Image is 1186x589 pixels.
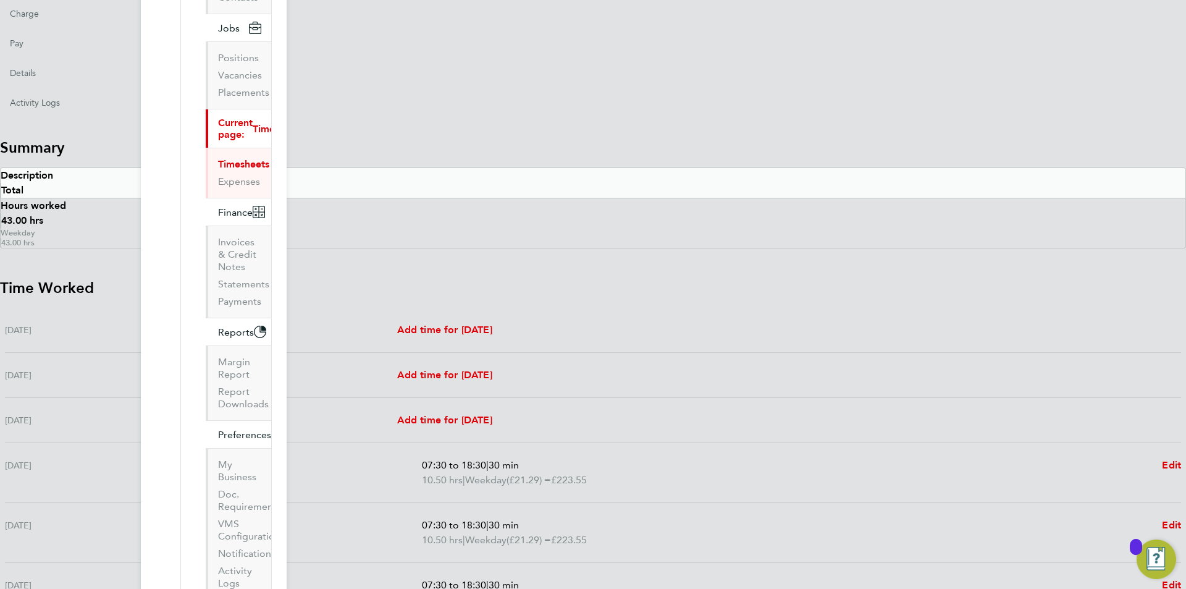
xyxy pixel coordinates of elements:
a: Edit [1162,518,1181,533]
div: 43.00 hrs [1,238,1185,248]
span: Edit [1162,459,1181,471]
a: Statements [218,278,269,290]
a: Positions [218,52,259,64]
a: Edit [1162,458,1181,473]
div: [DATE] [5,413,397,428]
div: Hours worked [1,198,1185,213]
div: [DATE] [5,368,397,383]
span: £223.55 [551,534,587,546]
span: 10.50 hrs [422,534,463,546]
span: (£21.29) = [507,534,551,546]
span: Current page: [218,117,253,140]
button: Jobs [206,14,271,41]
span: Jobs [218,22,240,34]
a: Expenses [218,176,260,187]
span: Timesheets [253,123,304,135]
div: [DATE] [5,323,397,337]
a: Notifications [218,548,275,559]
span: 07:30 to 18:30 [422,459,486,471]
div: Description [1,168,1185,183]
span: | [463,534,465,546]
span: (£21.29) = [507,474,551,486]
span: | [486,459,489,471]
a: Add time for [DATE] [397,368,492,383]
span: 30 min [489,459,519,471]
span: Finance [218,206,253,218]
a: Report Downloads [218,386,269,410]
button: Current page:Timesheets [206,109,326,148]
span: Add time for [DATE] [397,324,492,336]
div: Current page:Timesheets [206,148,271,198]
a: Doc. Requirements [218,488,281,512]
button: Reports [206,318,276,345]
a: Margin Report [218,356,250,380]
button: Pay [10,29,25,59]
span: Weekday [465,473,507,488]
a: VMS Configurations [218,518,285,542]
div: [DATE] [5,458,397,488]
span: Edit [1162,519,1181,531]
span: 10.50 hrs [422,474,463,486]
div: Total [1,183,1185,198]
a: Add time for [DATE] [397,413,492,428]
button: Activity Logs [10,88,62,118]
a: Invoices & Credit Notes [218,236,256,273]
span: Add time for [DATE] [397,414,492,426]
span: Add time for [DATE] [397,369,492,381]
div: [DATE] [5,518,397,548]
a: Payments [218,295,261,307]
span: 07:30 to 18:30 [422,519,486,531]
span: 30 min [489,519,519,531]
span: Weekday [465,533,507,548]
a: My Business [218,459,256,483]
button: Finance [206,198,275,226]
div: Weekday [1,228,1185,238]
span: Reports [218,326,254,338]
a: Add time for [DATE] [397,323,492,337]
div: 43.00 hrs [1,213,1185,228]
a: Vacancies [218,69,262,81]
a: Activity Logs [218,565,252,589]
button: Details [10,59,38,88]
a: Placements [218,87,269,98]
span: | [463,474,465,486]
span: £223.55 [551,474,587,486]
span: Preferences [218,429,271,441]
button: Open Resource Center, 11 new notifications [1137,540,1176,579]
span: | [486,519,489,531]
a: Timesheets [218,158,269,170]
button: Preferences [206,421,293,448]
